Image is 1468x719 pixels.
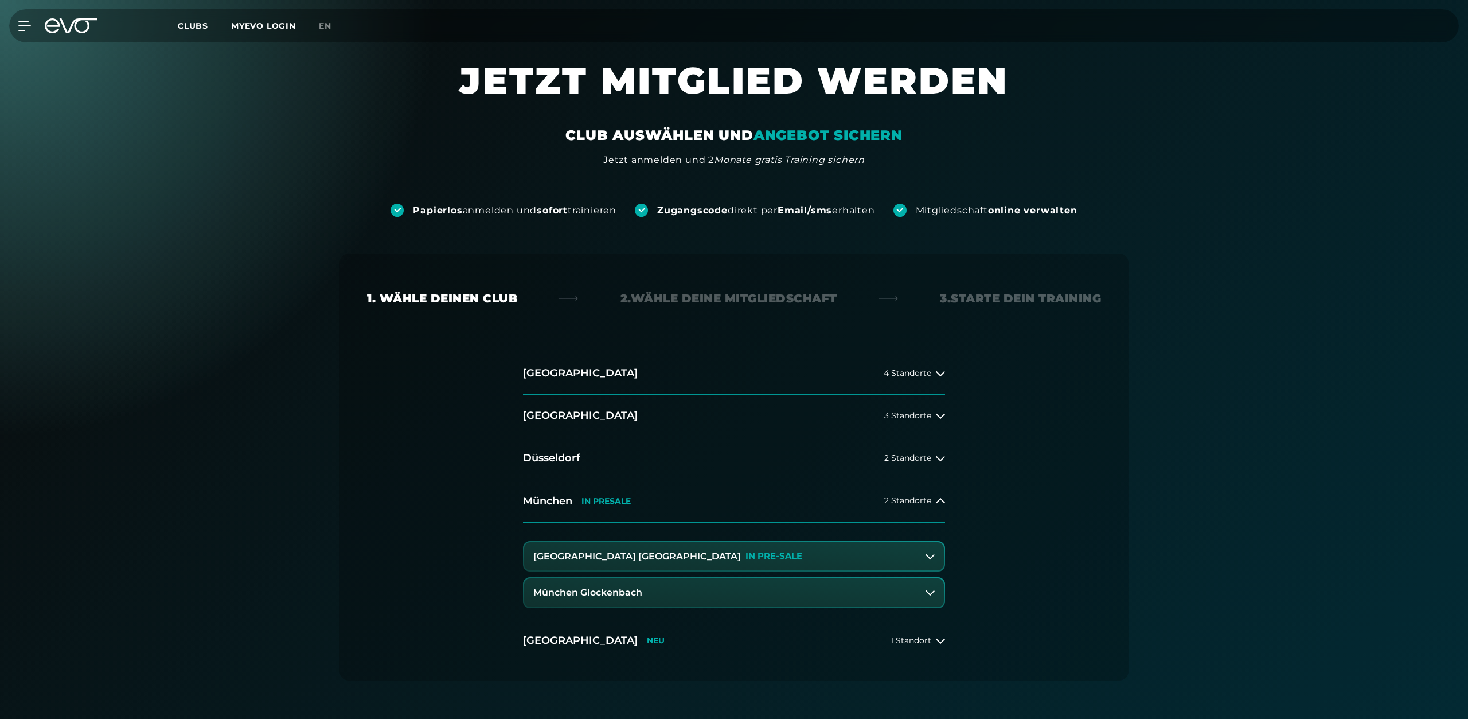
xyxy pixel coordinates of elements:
[753,127,903,143] em: ANGEBOT SICHERN
[647,636,665,646] p: NEU
[657,204,874,217] div: direkt per erhalten
[523,352,945,395] button: [GEOGRAPHIC_DATA]4 Standorte
[524,578,944,607] button: München Glockenbach
[523,366,638,380] h2: [GEOGRAPHIC_DATA]
[523,395,945,437] button: [GEOGRAPHIC_DATA]3 Standorte
[390,57,1078,126] h1: JETZT MITGLIED WERDEN
[523,437,945,480] button: Düsseldorf2 Standorte
[523,480,945,523] button: MünchenIN PRESALE2 Standorte
[884,369,931,378] span: 4 Standorte
[565,126,902,145] div: CLUB AUSWÄHLEN UND
[524,542,944,571] button: [GEOGRAPHIC_DATA] [GEOGRAPHIC_DATA]IN PRE-SALE
[533,588,642,598] h3: München Glockenbach
[884,454,931,463] span: 2 Standorte
[537,205,568,216] strong: sofort
[916,204,1077,217] div: Mitgliedschaft
[413,205,462,216] strong: Papierlos
[178,21,208,31] span: Clubs
[533,551,741,562] h3: [GEOGRAPHIC_DATA] [GEOGRAPHIC_DATA]
[778,205,832,216] strong: Email/sms
[523,620,945,662] button: [GEOGRAPHIC_DATA]NEU1 Standort
[620,290,837,306] div: 2. Wähle deine Mitgliedschaft
[319,21,331,31] span: en
[523,409,638,423] h2: [GEOGRAPHIC_DATA]
[523,634,638,648] h2: [GEOGRAPHIC_DATA]
[603,153,865,167] div: Jetzt anmelden und 2
[657,205,728,216] strong: Zugangscode
[523,451,580,465] h2: Düsseldorf
[178,20,231,31] a: Clubs
[581,496,631,506] p: IN PRESALE
[231,21,296,31] a: MYEVO LOGIN
[319,20,345,33] a: en
[988,205,1077,216] strong: online verwalten
[714,154,865,165] em: Monate gratis Training sichern
[884,496,931,505] span: 2 Standorte
[940,290,1101,306] div: 3. Starte dein Training
[413,204,616,217] div: anmelden und trainieren
[891,636,931,645] span: 1 Standort
[745,551,802,561] p: IN PRE-SALE
[884,411,931,420] span: 3 Standorte
[367,290,517,306] div: 1. Wähle deinen Club
[523,494,572,508] h2: München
